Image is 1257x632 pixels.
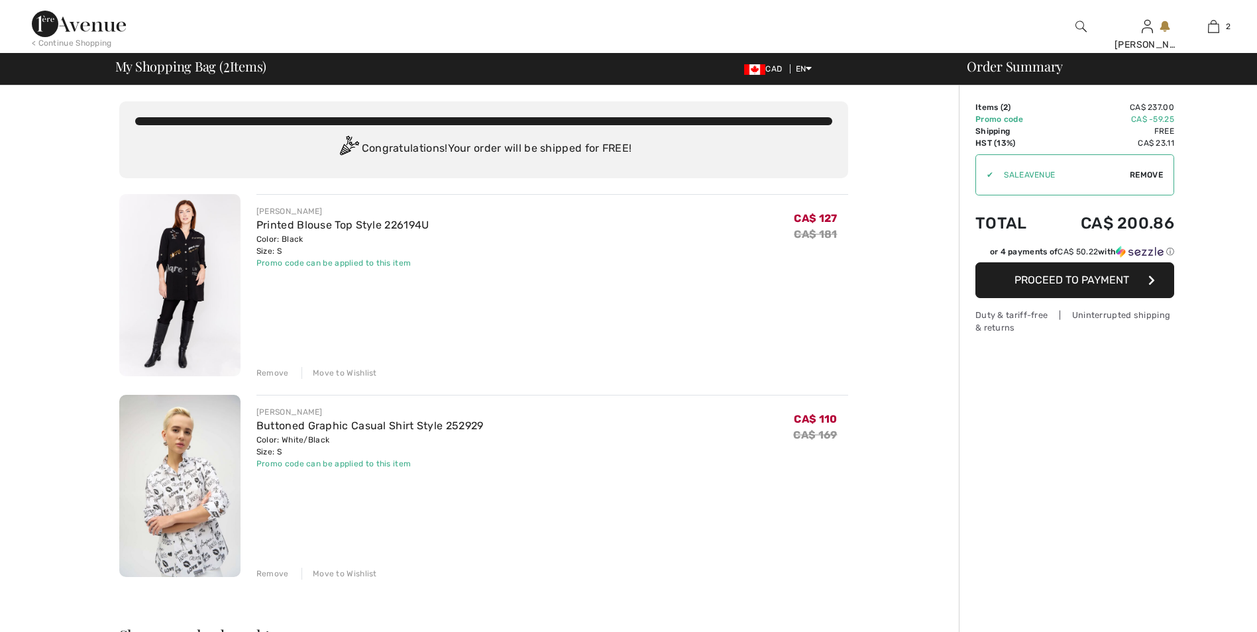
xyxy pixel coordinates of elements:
img: search the website [1075,19,1087,34]
img: 1ère Avenue [32,11,126,37]
div: Remove [256,367,289,379]
div: [PERSON_NAME] [256,406,484,418]
td: Free [1046,125,1174,137]
div: < Continue Shopping [32,37,112,49]
span: 2 [1003,103,1008,112]
a: Printed Blouse Top Style 226194U [256,219,429,231]
span: 2 [1226,21,1230,32]
div: Promo code can be applied to this item [256,257,429,269]
span: 2 [223,56,230,74]
td: CA$ 200.86 [1046,201,1174,246]
span: EN [796,64,812,74]
input: Promo code [993,155,1130,195]
td: CA$ -59.25 [1046,113,1174,125]
span: CA$ 127 [794,212,837,225]
div: or 4 payments ofCA$ 50.22withSezzle Click to learn more about Sezzle [975,246,1174,262]
span: CA$ 50.22 [1058,247,1098,256]
div: Congratulations! Your order will be shipped for FREE! [135,136,832,162]
img: Printed Blouse Top Style 226194U [119,194,241,376]
div: Color: Black Size: S [256,233,429,257]
span: CA$ 110 [794,413,837,425]
span: Remove [1130,169,1163,181]
div: Remove [256,568,289,580]
div: Move to Wishlist [301,367,377,379]
img: My Bag [1208,19,1219,34]
img: Canadian Dollar [744,64,765,75]
div: Order Summary [951,60,1249,73]
img: Congratulation2.svg [335,136,362,162]
span: CAD [744,64,787,74]
img: My Info [1142,19,1153,34]
div: or 4 payments of with [990,246,1174,258]
td: HST (13%) [975,137,1046,149]
div: ✔ [976,169,993,181]
td: CA$ 23.11 [1046,137,1174,149]
s: CA$ 169 [793,429,837,441]
button: Proceed to Payment [975,262,1174,298]
div: [PERSON_NAME] [1115,38,1179,52]
s: CA$ 181 [794,228,837,240]
a: Sign In [1142,20,1153,32]
td: Items ( ) [975,101,1046,113]
td: Promo code [975,113,1046,125]
td: Shipping [975,125,1046,137]
div: [PERSON_NAME] [256,205,429,217]
img: Buttoned Graphic Casual Shirt Style 252929 [119,395,241,577]
div: Duty & tariff-free | Uninterrupted shipping & returns [975,309,1174,334]
div: Color: White/Black Size: S [256,434,484,458]
div: Move to Wishlist [301,568,377,580]
td: Total [975,201,1046,246]
a: 2 [1181,19,1246,34]
td: CA$ 237.00 [1046,101,1174,113]
img: Sezzle [1116,246,1164,258]
span: My Shopping Bag ( Items) [115,60,267,73]
div: Promo code can be applied to this item [256,458,484,470]
a: Buttoned Graphic Casual Shirt Style 252929 [256,419,484,432]
span: Proceed to Payment [1014,274,1129,286]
